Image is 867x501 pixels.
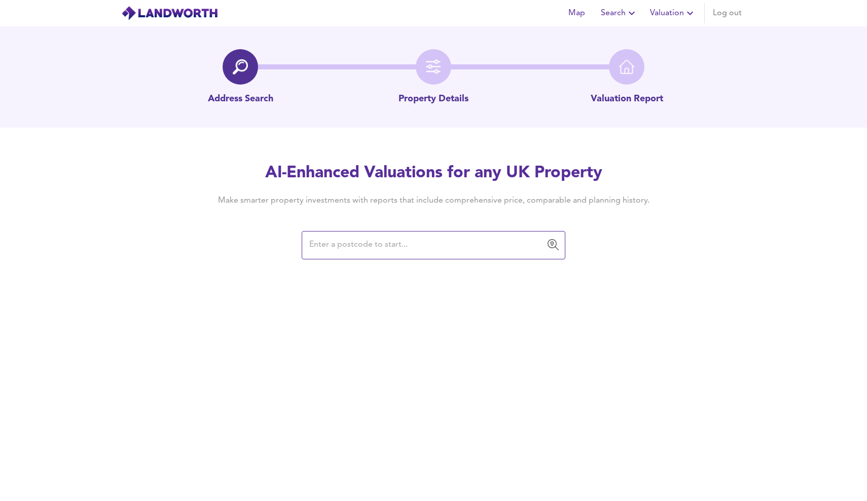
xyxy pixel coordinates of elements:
img: home-icon [619,59,634,74]
p: Valuation Report [591,93,663,106]
h4: Make smarter property investments with reports that include comprehensive price, comparable and p... [202,195,665,206]
span: Map [564,6,589,20]
span: Search [601,6,638,20]
img: search-icon [233,59,248,74]
p: Address Search [208,93,273,106]
span: Log out [713,6,742,20]
img: filter-icon [426,59,441,74]
button: Log out [709,3,746,23]
button: Search [597,3,642,23]
p: Property Details [399,93,468,106]
button: Valuation [646,3,700,23]
span: Valuation [650,6,696,20]
input: Enter a postcode to start... [306,236,546,255]
button: Map [560,3,593,23]
h2: AI-Enhanced Valuations for any UK Property [202,162,665,184]
img: logo [121,6,218,21]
